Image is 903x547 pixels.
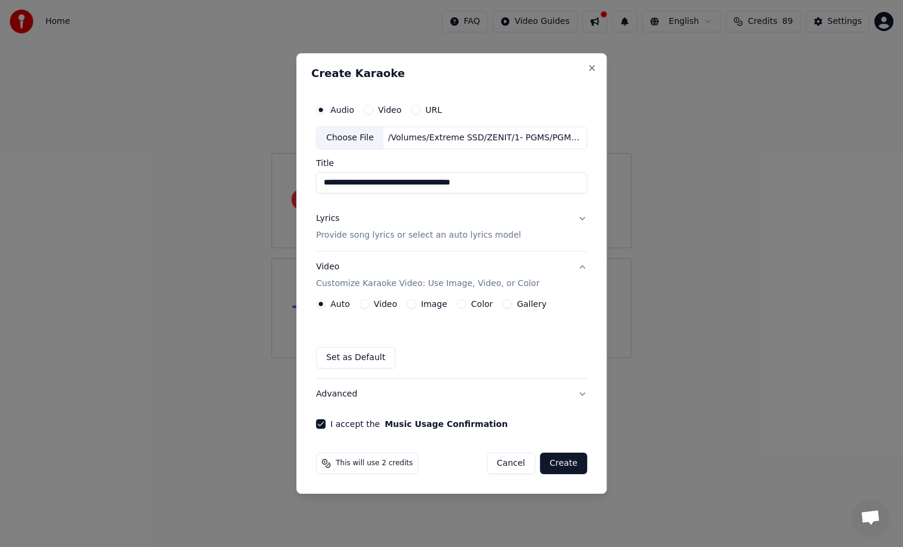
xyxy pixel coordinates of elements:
label: Title [316,159,587,167]
button: I accept the [385,420,508,428]
button: Set as Default [316,347,395,368]
label: I accept the [330,420,508,428]
label: Gallery [517,300,546,308]
div: Video [316,261,539,290]
p: Provide song lyrics or select an auto lyrics model [316,229,521,241]
div: Choose File [317,127,383,149]
div: Lyrics [316,213,339,225]
label: Auto [330,300,350,308]
button: VideoCustomize Karaoke Video: Use Image, Video, or Color [316,251,587,299]
button: LyricsProvide song lyrics or select an auto lyrics model [316,203,587,251]
button: Create [540,453,587,474]
label: Color [471,300,493,308]
label: Image [421,300,447,308]
label: Audio [330,106,354,114]
button: Cancel [487,453,535,474]
p: Customize Karaoke Video: Use Image, Video, or Color [316,278,539,290]
label: URL [425,106,442,114]
span: This will use 2 credits [336,459,413,468]
button: Advanced [316,379,587,410]
div: /Volumes/Extreme SSD/ZENIT/1- PGMS/PGM1/1- Wav/402 - Músic de carrer amb CLICK - KARAOKE.wav [383,132,586,144]
label: Video [374,300,397,308]
h2: Create Karaoke [311,68,592,79]
label: Video [378,106,401,114]
div: VideoCustomize Karaoke Video: Use Image, Video, or Color [316,299,587,378]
